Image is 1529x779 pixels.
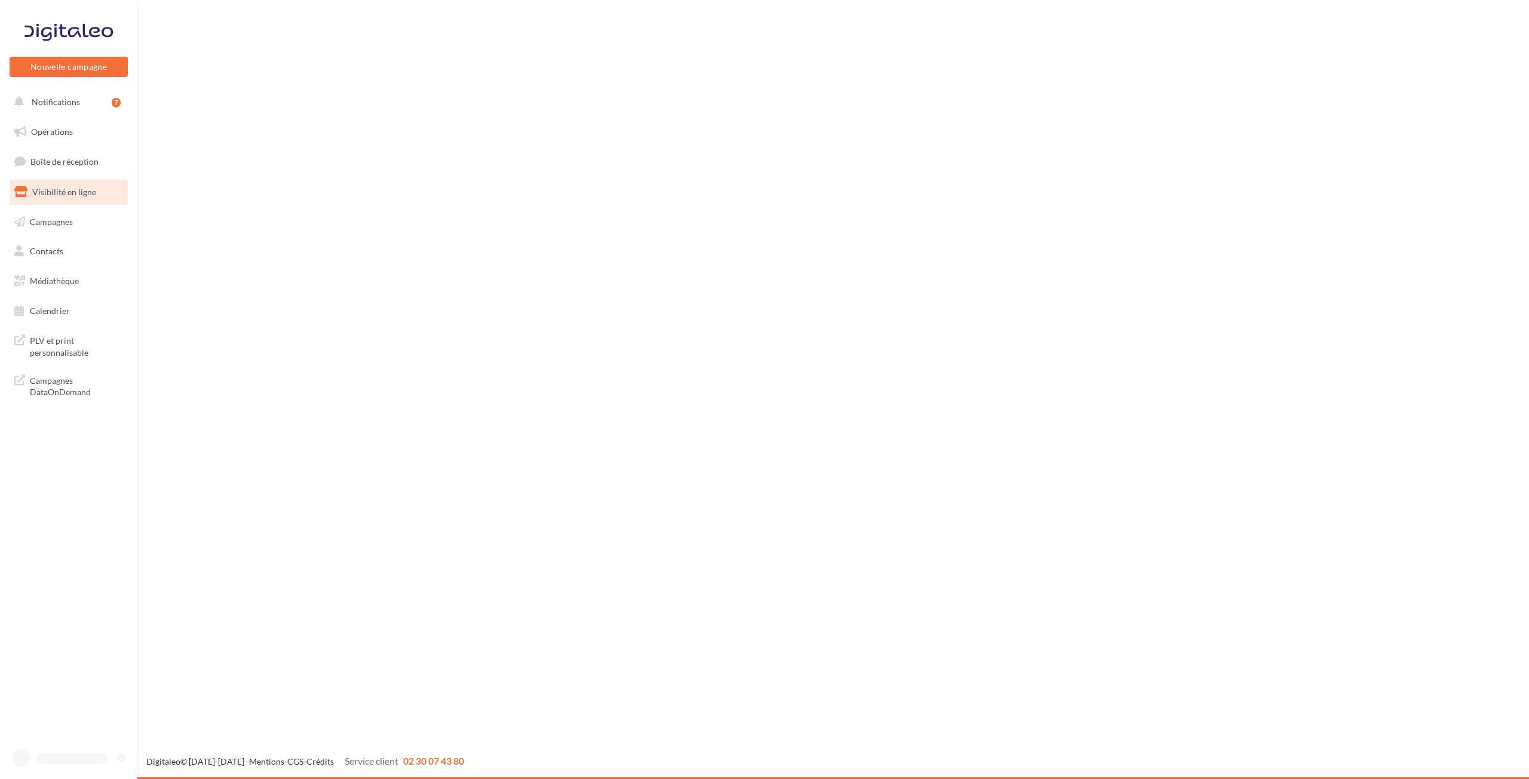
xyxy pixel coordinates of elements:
[403,755,464,766] span: 02 30 07 43 80
[30,246,63,256] span: Contacts
[287,756,303,766] a: CGS
[146,756,464,766] span: © [DATE]-[DATE] - - -
[345,755,398,766] span: Service client
[31,127,73,137] span: Opérations
[7,149,130,174] a: Boîte de réception
[7,90,125,115] button: Notifications 7
[30,332,123,358] span: PLV et print personnalisable
[7,298,130,324] a: Calendrier
[7,119,130,144] a: Opérations
[30,372,123,398] span: Campagnes DataOnDemand
[30,216,73,226] span: Campagnes
[7,239,130,264] a: Contacts
[7,269,130,294] a: Médiathèque
[30,306,70,316] span: Calendrier
[249,756,284,766] a: Mentions
[30,276,79,286] span: Médiathèque
[32,187,96,197] span: Visibilité en ligne
[7,180,130,205] a: Visibilité en ligne
[10,57,128,77] button: Nouvelle campagne
[30,156,99,167] span: Boîte de réception
[7,328,130,363] a: PLV et print personnalisable
[7,210,130,235] a: Campagnes
[306,756,334,766] a: Crédits
[32,97,80,107] span: Notifications
[146,756,180,766] a: Digitaleo
[112,98,121,107] div: 7
[7,368,130,403] a: Campagnes DataOnDemand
